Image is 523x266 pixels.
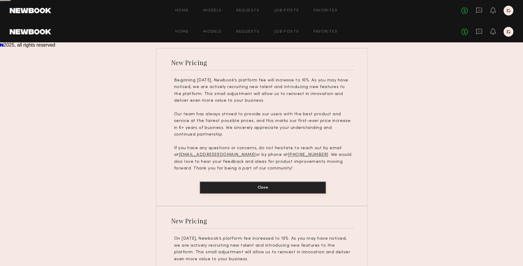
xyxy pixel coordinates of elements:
[4,42,55,48] span: 2025, all rights reserved
[174,235,352,263] p: On [DATE], Newbook’s platform fee increased to 10%. As you may have noticed, we are actively recr...
[203,30,222,34] a: Models
[174,145,352,172] p: If you have any questions or concerns, do not hesitate to reach out by email at or by phone at . ...
[179,153,256,157] u: [EMAIL_ADDRESS][DOMAIN_NAME]
[314,9,337,13] a: Favorites
[171,58,207,67] div: New Pricing
[236,30,260,34] a: Requests
[236,9,260,13] a: Requests
[175,30,189,34] a: Home
[274,30,299,34] a: Job Posts
[274,9,299,13] a: Job Posts
[504,27,513,37] a: S
[171,217,207,225] div: New Pricing
[200,182,326,194] button: Close
[504,6,513,15] a: S
[288,153,328,157] u: [PHONE_NUMBER]
[314,30,337,34] a: Favorites
[174,77,352,104] p: Beginning [DATE], Newbook’s platform fee will increase to 10%. As you may have noticed, we are ac...
[175,9,189,13] a: Home
[203,9,222,13] a: Models
[174,111,352,138] p: Our team has always strived to provide our users with the best product and service at the fairest...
